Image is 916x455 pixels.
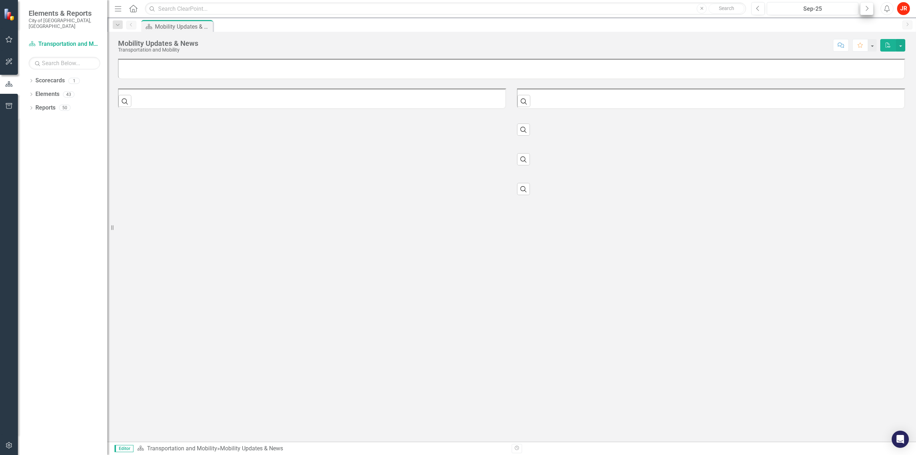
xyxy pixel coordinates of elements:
[35,104,55,112] a: Reports
[29,18,100,29] small: City of [GEOGRAPHIC_DATA], [GEOGRAPHIC_DATA]
[29,9,100,18] span: Elements & Reports
[767,2,858,15] button: Sep-25
[220,445,283,452] div: Mobility Updates & News
[29,57,100,69] input: Search Below...
[29,40,100,48] a: Transportation and Mobility
[63,91,74,97] div: 43
[118,39,198,47] div: Mobility Updates & News
[4,8,16,20] img: ClearPoint Strategy
[35,77,65,85] a: Scorecards
[147,445,217,452] a: Transportation and Mobility
[769,5,856,13] div: Sep-25
[708,4,744,14] button: Search
[892,431,909,448] div: Open Intercom Messenger
[114,445,133,452] span: Editor
[719,5,734,11] span: Search
[35,90,59,98] a: Elements
[137,445,506,453] div: »
[145,3,746,15] input: Search ClearPoint...
[68,78,80,84] div: 1
[155,22,211,31] div: Mobility Updates & News
[118,47,198,53] div: Transportation and Mobility
[897,2,910,15] button: JR
[59,105,70,111] div: 50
